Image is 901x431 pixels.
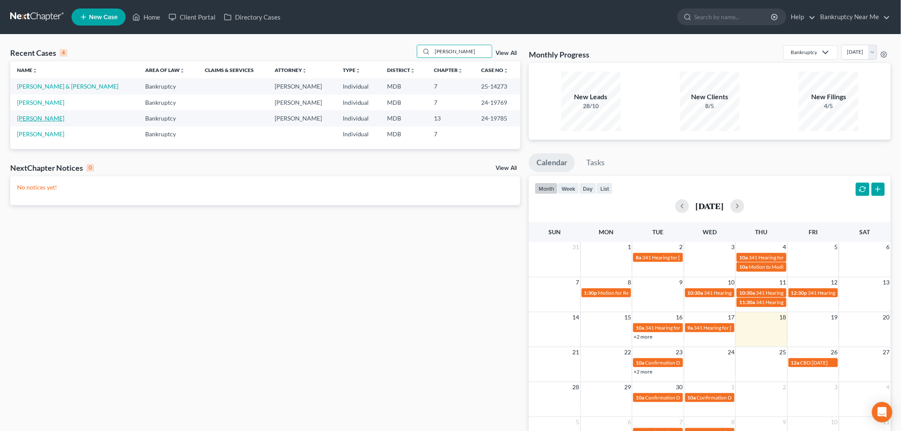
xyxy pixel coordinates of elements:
span: 14 [572,312,580,322]
td: Bankruptcy [138,78,198,94]
span: Confirmation Date for [PERSON_NAME] [645,394,735,401]
td: MDB [381,95,427,110]
span: 29 [623,382,632,392]
i: unfold_more [410,68,416,73]
span: New Case [89,14,118,20]
span: 341 Hearing for [PERSON_NAME], Cleopathra [749,254,852,261]
span: 1 [627,242,632,252]
i: unfold_more [302,68,307,73]
span: 26 [830,347,839,357]
span: 24 [727,347,735,357]
span: 22 [623,347,632,357]
span: 4 [782,242,787,252]
span: Motion to Modify [749,264,788,270]
span: 8a [636,254,641,261]
span: Sun [548,228,561,236]
span: Thu [755,228,768,236]
td: [PERSON_NAME] [268,95,336,110]
span: 2 [679,242,684,252]
td: 25-14273 [475,78,520,94]
span: Confirmation Date for [PERSON_NAME] [GEOGRAPHIC_DATA][PERSON_NAME][GEOGRAPHIC_DATA] [645,359,879,366]
span: 10a [688,394,696,401]
span: 20 [882,312,891,322]
td: MDB [381,110,427,126]
a: Districtunfold_more [387,67,416,73]
span: 25 [779,347,787,357]
span: 12:30p [791,290,807,296]
button: day [579,183,597,194]
span: 1 [730,382,735,392]
a: Chapterunfold_more [434,67,463,73]
span: 4 [886,382,891,392]
i: unfold_more [180,68,185,73]
span: Sat [860,228,870,236]
span: 8 [627,277,632,287]
span: 10 [727,277,735,287]
h2: [DATE] [696,201,724,210]
span: 28 [572,382,580,392]
input: Search by name... [694,9,772,25]
span: 341 Hearing for [PERSON_NAME] [645,325,721,331]
span: 341 Hearing for [PERSON_NAME] [642,254,718,261]
a: Bankruptcy Near Me [816,9,890,25]
a: Client Portal [164,9,220,25]
span: CBD [DATE] [801,359,828,366]
td: [PERSON_NAME] [268,110,336,126]
a: Home [128,9,164,25]
i: unfold_more [32,68,37,73]
span: Wed [703,228,717,236]
td: 13 [427,110,475,126]
span: 19 [830,312,839,322]
div: Open Intercom Messenger [872,402,892,422]
span: 10a [636,394,644,401]
span: 17 [727,312,735,322]
td: Individual [336,110,381,126]
a: +2 more [634,368,652,375]
span: 3 [730,242,735,252]
div: New Leads [561,92,621,102]
span: 8 [730,417,735,427]
span: 15 [623,312,632,322]
span: 30 [675,382,684,392]
a: Calendar [529,153,575,172]
a: Directory Cases [220,9,285,25]
td: Individual [336,78,381,94]
span: 9 [679,277,684,287]
span: 3 [834,382,839,392]
td: [PERSON_NAME] [268,78,336,94]
div: 4/5 [799,102,858,110]
a: View All [496,165,517,171]
button: month [535,183,558,194]
span: Fri [809,228,818,236]
td: Bankruptcy [138,126,198,142]
span: 11 [779,277,787,287]
span: 10a [739,264,748,270]
span: 16 [675,312,684,322]
div: 8/5 [680,102,740,110]
td: Bankruptcy [138,110,198,126]
a: [PERSON_NAME] [17,99,64,106]
span: 18 [779,312,787,322]
span: 341 Hearing for [PERSON_NAME] [756,299,832,305]
td: 24-19785 [475,110,520,126]
span: 12a [791,359,800,366]
div: 4 [60,49,67,57]
td: Bankruptcy [138,95,198,110]
a: [PERSON_NAME] & [PERSON_NAME] [17,83,118,90]
div: New Filings [799,92,858,102]
a: Nameunfold_more [17,67,37,73]
i: unfold_more [504,68,509,73]
div: 28/10 [561,102,621,110]
span: 341 Hearing for [PERSON_NAME] [808,290,884,296]
div: New Clients [680,92,740,102]
span: 341 Hearing for [PERSON_NAME] [704,290,780,296]
input: Search by name... [432,45,492,57]
i: unfold_more [458,68,463,73]
div: Bankruptcy [791,49,817,56]
span: 5 [834,242,839,252]
span: 9 [782,417,787,427]
span: 10:30a [688,290,703,296]
span: 10 [830,417,839,427]
button: week [558,183,579,194]
a: Typeunfold_more [343,67,361,73]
